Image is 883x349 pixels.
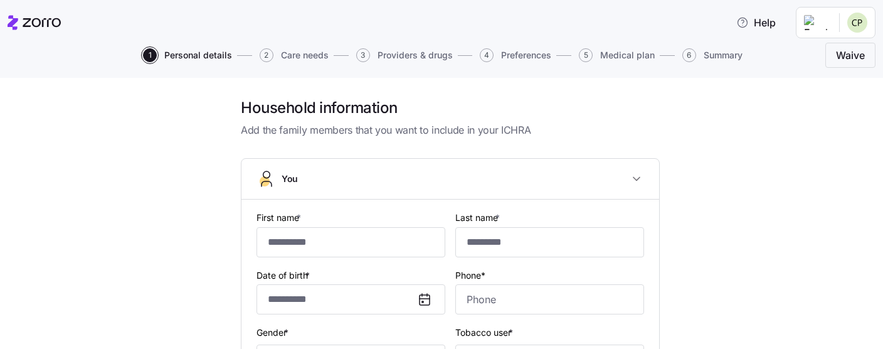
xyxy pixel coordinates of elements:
label: Last name [455,211,502,225]
button: 2Care needs [260,48,329,62]
label: Phone* [455,269,485,282]
label: First name [256,211,304,225]
span: 3 [356,48,370,62]
button: 6Summary [682,48,743,62]
img: edee490aa30503d67d9cfe6ae8cb88a3 [847,13,867,33]
span: Waive [836,48,865,63]
span: 1 [143,48,157,62]
button: 4Preferences [480,48,551,62]
h1: Household information [241,98,660,117]
span: 2 [260,48,273,62]
span: Preferences [501,51,551,60]
label: Date of birth [256,269,312,282]
button: Help [726,10,786,35]
span: Medical plan [600,51,655,60]
span: Providers & drugs [378,51,453,60]
label: Gender [256,326,291,340]
input: Phone [455,284,644,314]
span: Summary [704,51,743,60]
button: Waive [825,43,875,68]
span: You [282,173,298,185]
img: Employer logo [804,15,829,30]
span: Help [736,15,776,30]
span: Add the family members that you want to include in your ICHRA [241,122,660,138]
button: 5Medical plan [579,48,655,62]
span: 4 [480,48,494,62]
span: 5 [579,48,593,62]
button: 1Personal details [143,48,232,62]
button: You [241,159,659,200]
label: Tobacco user [455,326,516,340]
span: Personal details [164,51,232,60]
button: 3Providers & drugs [356,48,453,62]
a: 1Personal details [140,48,232,62]
span: 6 [682,48,696,62]
span: Care needs [281,51,329,60]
